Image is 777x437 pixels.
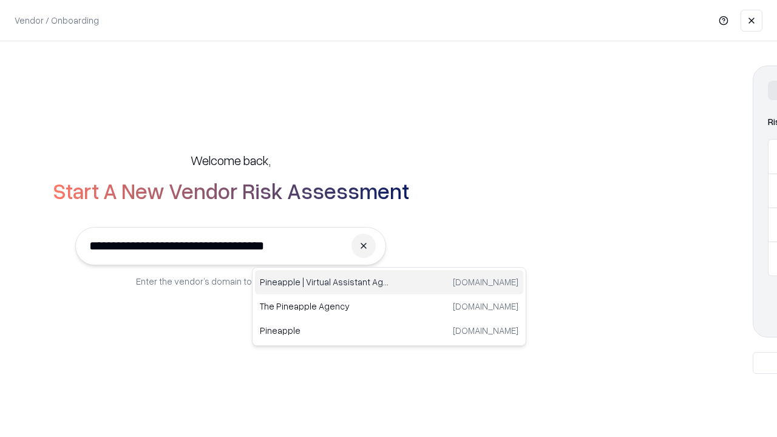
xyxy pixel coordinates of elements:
p: [DOMAIN_NAME] [453,324,518,337]
p: [DOMAIN_NAME] [453,276,518,288]
p: Vendor / Onboarding [15,14,99,27]
p: The Pineapple Agency [260,300,389,313]
h2: Start A New Vendor Risk Assessment [53,178,409,203]
p: Pineapple | Virtual Assistant Agency [260,276,389,288]
p: Enter the vendor’s domain to begin onboarding [136,275,325,288]
p: Pineapple [260,324,389,337]
h5: Welcome back, [191,152,271,169]
p: [DOMAIN_NAME] [453,300,518,313]
div: Suggestions [252,267,526,346]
